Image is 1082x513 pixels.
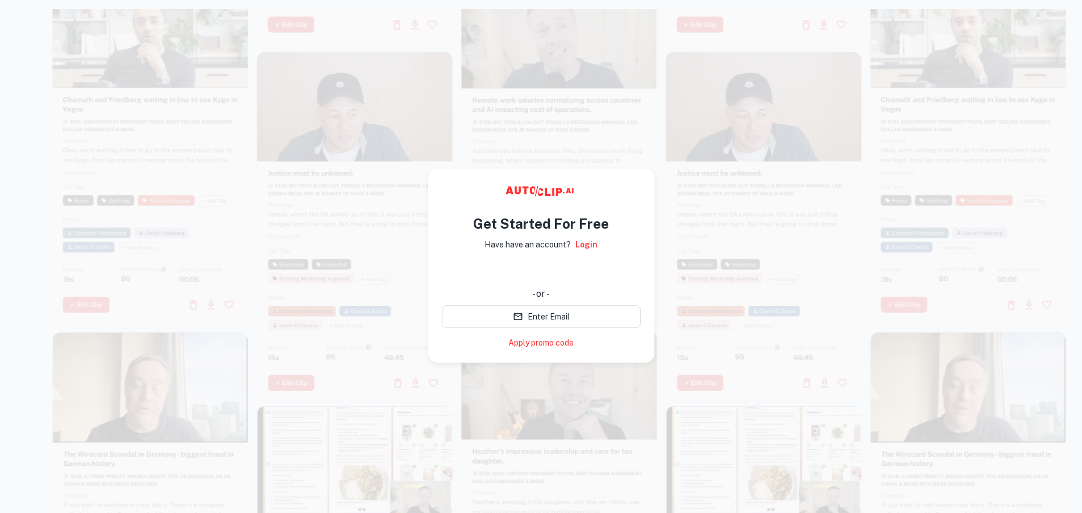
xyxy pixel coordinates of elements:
div: - or - [442,287,641,301]
p: Have have an account? [484,238,571,251]
iframe: “使用 Google 账号登录”按钮 [436,259,646,284]
a: Apply promo code [508,337,574,349]
button: Enter Email [442,305,641,328]
a: Login [575,238,598,251]
h4: Get Started For Free [473,213,609,234]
